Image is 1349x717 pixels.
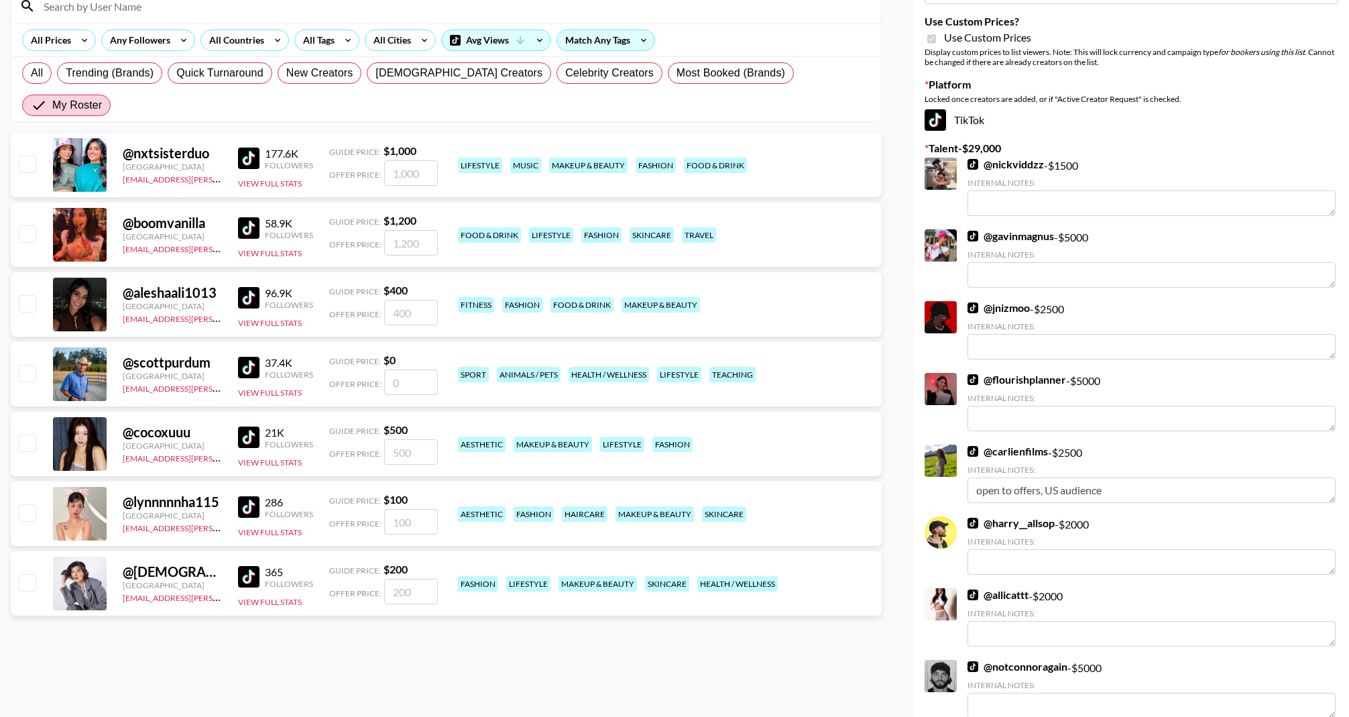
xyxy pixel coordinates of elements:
div: Followers [265,230,313,240]
div: food & drink [458,227,521,243]
img: TikTok [967,661,978,672]
div: Followers [265,579,313,589]
strong: $ 1,000 [384,144,416,157]
div: 286 [265,496,313,509]
span: Offer Price: [329,588,382,598]
div: Followers [265,509,313,519]
div: 58.9K [265,217,313,230]
span: Guide Price: [329,147,381,157]
div: All Cities [365,30,414,50]
div: [GEOGRAPHIC_DATA] [123,510,222,520]
span: Quick Turnaround [176,65,263,81]
div: aesthetic [458,506,506,522]
span: Celebrity Creators [565,65,654,81]
span: Offer Price: [329,518,382,529]
strong: $ 400 [384,284,408,296]
div: fashion [652,437,693,452]
div: - $ 2000 [967,516,1336,575]
div: Locked once creators are added, or if "Active Creator Request" is checked. [925,94,1338,104]
img: TikTok [967,446,978,457]
img: TikTok [238,287,259,309]
div: Internal Notes: [967,250,1336,260]
div: Internal Notes: [967,608,1336,618]
em: for bookers using this list [1218,47,1305,57]
a: [EMAIL_ADDRESS][PERSON_NAME][DOMAIN_NAME] [123,520,321,533]
img: TikTok [238,566,259,588]
div: - $ 5000 [967,229,1336,288]
span: All [31,65,43,81]
span: Most Booked (Brands) [677,65,785,81]
img: TikTok [238,217,259,239]
a: @harry__allsop [967,516,1055,530]
label: Talent - $ 29,000 [925,142,1338,155]
div: [GEOGRAPHIC_DATA] [123,441,222,451]
div: animals / pets [497,367,561,382]
div: - $ 2500 [967,445,1336,503]
a: @allicattt [967,588,1029,602]
label: Platform [925,78,1338,91]
span: Offer Price: [329,170,382,180]
div: Internal Notes: [967,465,1336,475]
div: makeup & beauty [514,437,592,452]
div: sport [458,367,489,382]
span: Guide Price: [329,426,381,436]
div: fashion [502,297,542,313]
div: fashion [581,227,622,243]
button: View Full Stats [238,597,302,607]
div: [GEOGRAPHIC_DATA] [123,162,222,172]
div: fashion [458,576,498,592]
div: makeup & beauty [622,297,700,313]
div: @ boomvanilla [123,215,222,231]
div: Match Any Tags [557,30,654,50]
div: Internal Notes: [967,393,1336,403]
div: Any Followers [102,30,173,50]
a: @flourishplanner [967,373,1066,386]
a: @carlienfilms [967,445,1048,458]
img: TikTok [238,148,259,169]
img: TikTok [238,496,259,518]
div: lifestyle [657,367,701,382]
span: Offer Price: [329,449,382,459]
span: New Creators [286,65,353,81]
label: Use Custom Prices? [925,15,1338,28]
input: 400 [384,300,438,325]
a: @nickviddzz [967,158,1044,171]
img: TikTok [967,374,978,385]
div: 177.6K [265,147,313,160]
span: My Roster [52,97,102,113]
div: lifestyle [458,158,502,173]
div: food & drink [684,158,747,173]
div: - $ 2000 [967,588,1336,647]
div: 21K [265,426,313,439]
button: View Full Stats [238,318,302,328]
div: @ nxtsisterduo [123,145,222,162]
input: 1,200 [384,230,438,256]
img: TikTok [967,302,978,313]
div: Internal Notes: [967,178,1336,188]
strong: $ 100 [384,493,408,506]
div: - $ 2500 [967,301,1336,360]
div: teaching [709,367,756,382]
div: Internal Notes: [967,537,1336,547]
input: 200 [384,579,438,604]
div: skincare [702,506,746,522]
input: 0 [384,370,438,395]
div: travel [682,227,716,243]
span: Guide Price: [329,496,381,506]
div: 365 [265,565,313,579]
div: fashion [514,506,554,522]
div: makeup & beauty [549,158,628,173]
div: Avg Views [442,30,550,50]
div: - $ 1500 [967,158,1336,216]
div: - $ 5000 [967,373,1336,431]
div: [GEOGRAPHIC_DATA] [123,301,222,311]
div: Internal Notes: [967,680,1336,690]
div: Followers [265,439,313,449]
button: View Full Stats [238,388,302,398]
div: Followers [265,160,313,170]
div: lifestyle [600,437,644,452]
span: Offer Price: [329,239,382,250]
div: food & drink [550,297,613,313]
a: @notconnoragain [967,660,1067,673]
span: Guide Price: [329,217,381,227]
